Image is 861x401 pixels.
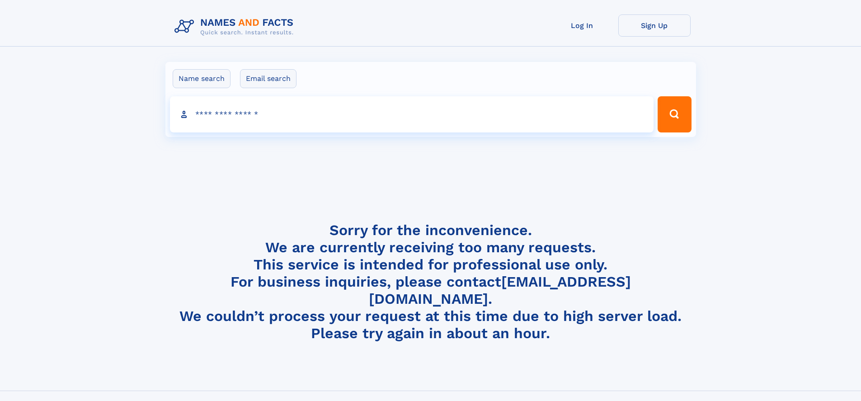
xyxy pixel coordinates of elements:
[171,14,301,39] img: Logo Names and Facts
[170,96,654,132] input: search input
[618,14,691,37] a: Sign Up
[240,69,296,88] label: Email search
[546,14,618,37] a: Log In
[173,69,231,88] label: Name search
[369,273,631,307] a: [EMAIL_ADDRESS][DOMAIN_NAME]
[171,222,691,342] h4: Sorry for the inconvenience. We are currently receiving too many requests. This service is intend...
[658,96,691,132] button: Search Button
